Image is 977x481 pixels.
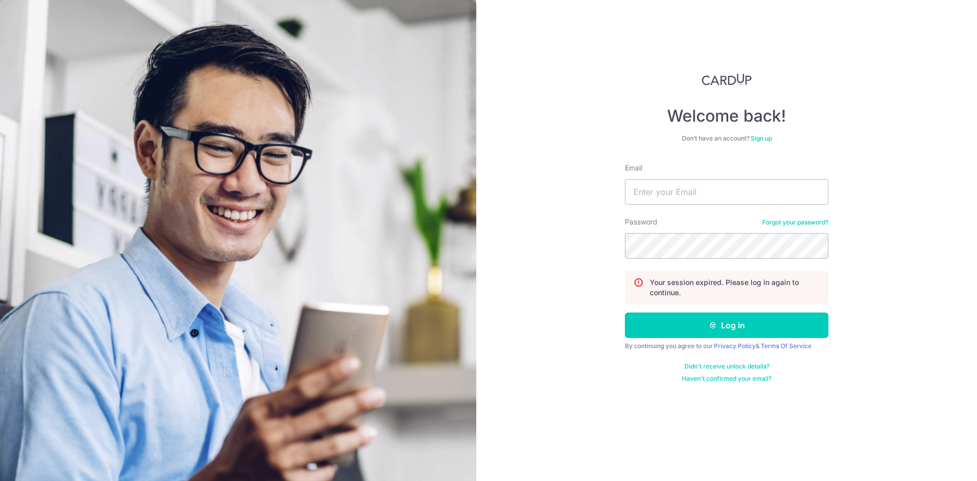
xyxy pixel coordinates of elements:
a: Sign up [751,134,772,142]
div: Don’t have an account? [625,134,828,143]
div: By continuing you agree to our & [625,342,828,350]
a: Haven't confirmed your email? [682,375,771,383]
p: Your session expired. Please log in again to continue. [650,277,820,298]
input: Enter your Email [625,179,828,205]
a: Forgot your password? [762,218,828,227]
a: Terms Of Service [761,342,812,350]
button: Log in [625,313,828,338]
label: Password [625,217,657,227]
a: Privacy Policy [714,342,756,350]
h4: Welcome back! [625,106,828,126]
a: Didn't receive unlock details? [684,362,769,371]
label: Email [625,163,642,173]
img: CardUp Logo [702,73,752,86]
